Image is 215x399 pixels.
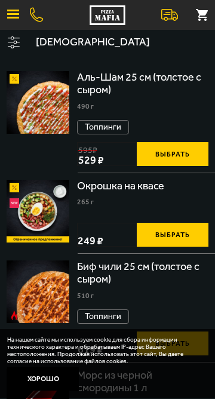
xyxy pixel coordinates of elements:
s: 595 ₽ [78,146,97,155]
button: Топпинги [77,309,129,324]
img: Новинка [10,198,19,208]
div: Окрошка на квасе [77,180,167,193]
span: 510 г [77,291,94,300]
img: Акционный [10,74,19,84]
img: Акционный [10,183,19,192]
img: Биф чили 25 см (толстое с сыром) [7,260,69,323]
img: Острое блюдо [10,311,19,320]
button: Выбрать [137,142,208,166]
span: 490 г [77,102,94,111]
img: Окрошка на квасе [7,180,69,243]
span: 249 ₽ [78,235,103,246]
button: Хорошо [7,367,79,391]
a: АкционныйАль-Шам 25 см (толстое с сыром) [7,71,69,134]
div: Биф чили 25 см (толстое с сыром) [77,260,208,286]
button: Топпинги [77,120,129,134]
div: Аль-Шам 25 см (толстое с сыром) [77,71,208,97]
p: На нашем сайте мы используем cookie для сбора информации технического характера и обрабатываем IP... [7,336,201,365]
span: 529 ₽ [78,155,104,165]
button: Выбрать [137,223,208,247]
button: [DEMOGRAPHIC_DATA] [27,30,215,55]
img: Аль-Шам 25 см (толстое с сыром) [7,71,69,134]
a: АкционныйНовинкаОкрошка на квасе [7,180,69,243]
span: 265 г [77,198,94,206]
a: Острое блюдоБиф чили 25 см (толстое с сыром) [7,260,69,323]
